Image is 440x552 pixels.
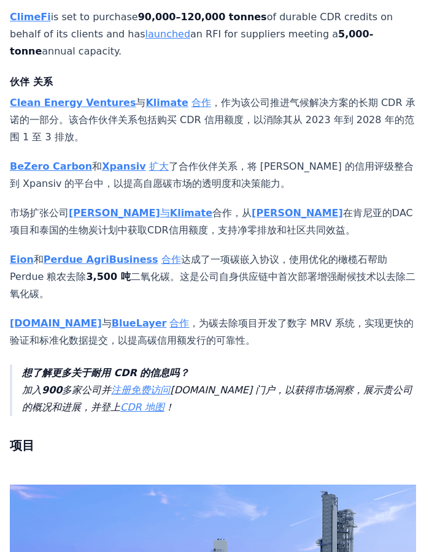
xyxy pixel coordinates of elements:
p: 和 了合作伙伴关系，将 [PERSON_NAME] 的信用评级整合到 Xpansiv 的平台中，以提高自愿碳市场的透明度和决策能力。 [10,158,416,192]
strong: 项目 [10,438,34,453]
a: CDR 地图 [120,401,164,413]
p: 和 达成了一项碳嵌入协议，使用优化的橄榄石帮助 Perdue 粮农去除 二氧化碳。这是公司自身供应链中首次部署增强耐候技术以去除二氧化碳。 [10,251,416,303]
p: is set to purchase of durable CDR credits on behalf of its clients and has an RFI for suppliers m... [10,9,416,60]
strong: 90,000–120,000 tonnes [138,11,267,23]
a: BlueLayer [112,317,167,329]
a: [PERSON_NAME] [69,207,160,219]
a: [PERSON_NAME] [252,207,343,219]
a: BeZero Carbon [10,161,92,172]
em: 加入 多家公司并 [DOMAIN_NAME] 门户，以获得市场洞察，展示贵公司的概况和进展，并登上 ！ [22,367,412,413]
a: Eion [10,254,34,265]
p: 与 ，为碳去除项目开发了数字 MRV 系统，实现更快的验证和标准化数据提交，以提高碳信用额发行的可靠性。 [10,315,416,349]
a: 合作 [169,317,189,329]
strong: 900 [42,384,62,396]
a: Klimate [170,207,212,219]
p: 市场扩张公司 合作，从 在肯尼亚的DAC项目和泰国的生物炭计划中获取CDR信用额度，支持净零排放和社区共同效益。 [10,205,416,239]
a: 合作 [161,254,181,265]
a: 与 [160,207,170,219]
a: 合作 [191,97,211,108]
a: 扩大 [149,161,169,172]
a: 注册免费访问 [111,384,170,396]
strong: 伙伴 关系 [10,76,53,88]
a: ClimeFi [10,11,51,23]
p: 与 ，作为该公司推进气候解决方案的长期 CDR 承诺的一部分。该合作伙伴关系包括购买 CDR 信用额度，以消除其从 2023 年到 2028 年的范围 1 至 3 排放。 [10,94,416,146]
a: launched [145,28,190,40]
a: Clean Energy Ventures [10,97,136,108]
a: Xpansiv [102,161,145,172]
a: Perdue AgriBusiness [44,254,158,265]
strong: 3,500 吨 [86,271,130,282]
strong: 5,000-tonne [10,28,373,57]
a: [DOMAIN_NAME] [10,317,102,329]
strong: 想了解更多关于耐用 CDR 的信息吗？ [22,367,189,379]
a: Klimate [145,97,188,108]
